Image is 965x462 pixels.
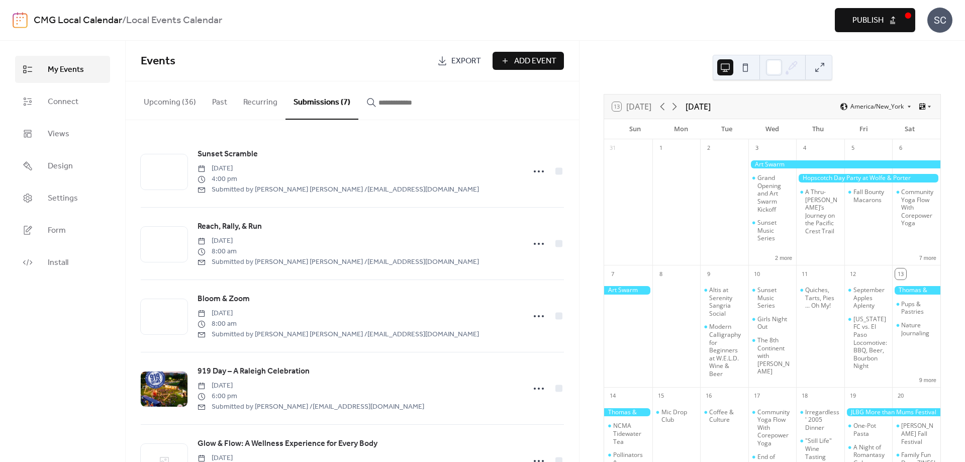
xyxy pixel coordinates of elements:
[799,268,810,280] div: 11
[796,174,940,182] div: Hopscotch Day Party at Wolfe & Porter
[141,50,175,72] span: Events
[604,422,652,445] div: NCMA Tidewater Tea
[604,286,652,295] div: Art Swarm
[703,143,714,154] div: 2
[198,308,479,319] span: [DATE]
[285,81,358,120] button: Submissions (7)
[198,148,258,160] span: Sunset Scramble
[15,56,110,83] a: My Events
[915,253,940,261] button: 7 more
[198,437,377,450] a: Glow & Flow: A Wellness Experience for Every Body
[34,11,122,30] a: CMG Local Calendar
[852,15,884,27] span: Publish
[895,143,906,154] div: 6
[198,391,424,402] span: 6:00 pm
[847,391,858,402] div: 19
[136,81,204,119] button: Upcoming (36)
[198,365,310,378] a: 919 Day – A Raleigh Celebration
[198,236,479,246] span: [DATE]
[847,268,858,280] div: 12
[748,286,797,310] div: Sunset Music Series
[757,336,793,376] div: The 8th Continent with [PERSON_NAME]
[604,408,652,417] div: Thomas & Friends in the Garden at New Hope Valley Railway
[748,408,797,447] div: Community Yoga Flow With Corepower Yoga
[796,188,844,235] div: A Thru-Hiker’s Journey on the Pacific Crest Trail
[493,52,564,70] button: Add Event
[198,220,262,233] a: Reach, Rally, & Run
[700,408,748,424] div: Coffee & Culture
[198,438,377,450] span: Glow & Flow: A Wellness Experience for Every Body
[751,268,762,280] div: 10
[901,321,936,337] div: Nature Journaling
[607,391,618,402] div: 14
[757,408,793,447] div: Community Yoga Flow With Corepower Yoga
[700,286,748,317] div: Altis at Serenity Sangria Social
[704,119,749,139] div: Tue
[796,437,844,460] div: "Still Life" Wine Tasting
[805,437,840,460] div: "Still Life" Wine Tasting
[451,55,481,67] span: Export
[850,104,904,110] span: America/New_York
[607,268,618,280] div: 7
[703,391,714,402] div: 16
[892,286,940,295] div: Thomas & Friends in the Garden at New Hope Valley Railway
[853,188,889,204] div: Fall Bounty Macarons
[748,219,797,242] div: Sunset Music Series
[198,402,424,412] span: Submitted by [PERSON_NAME] / [EMAIL_ADDRESS][DOMAIN_NAME]
[48,64,84,76] span: My Events
[198,293,250,305] span: Bloom & Zoom
[853,422,889,437] div: One-Pot Pasta
[122,11,126,30] b: /
[48,257,68,269] span: Install
[198,221,262,233] span: Reach, Rally, & Run
[757,219,793,242] div: Sunset Music Series
[748,336,797,376] div: The 8th Continent with Dr. Meg Lowman
[613,422,648,445] div: NCMA Tidewater Tea
[748,160,940,169] div: Art Swarm
[799,391,810,402] div: 18
[15,88,110,115] a: Connect
[48,160,73,172] span: Design
[13,12,28,28] img: logo
[655,391,666,402] div: 15
[652,408,701,424] div: Mic Drop Club
[887,119,932,139] div: Sat
[235,81,285,119] button: Recurring
[709,323,744,378] div: Modern Calligraphy for Beginners at W.E.L.D. Wine & Beer
[895,268,906,280] div: 13
[612,119,658,139] div: Sun
[607,143,618,154] div: 31
[892,300,940,316] div: Pups & Pastries
[198,257,479,267] span: Submitted by [PERSON_NAME] [PERSON_NAME] / [EMAIL_ADDRESS][DOMAIN_NAME]
[844,408,940,417] div: JLBG More than Mums Festival
[709,286,744,317] div: Altis at Serenity Sangria Social
[748,315,797,331] div: Girls Night Out
[198,293,250,306] a: Bloom & Zoom
[844,286,893,310] div: September Apples Aplenty
[198,163,479,174] span: [DATE]
[15,152,110,179] a: Design
[847,143,858,154] div: 5
[841,119,887,139] div: Fri
[805,188,840,235] div: A Thru-[PERSON_NAME]’s Journey on the Pacific Crest Trail
[198,319,479,329] span: 8:00 am
[805,286,840,310] div: Quiches, Tarts, Pies ... Oh My!
[892,422,940,445] div: Cary Farmers Fall Festival
[198,365,310,378] span: 919 Day – A Raleigh Celebration
[198,174,479,184] span: 4:00 pm
[915,375,940,384] button: 9 more
[901,300,936,316] div: Pups & Pastries
[15,184,110,212] a: Settings
[15,249,110,276] a: Install
[853,315,889,370] div: [US_STATE] FC vs. El Paso Locomotive: BBQ, Beer, Bourbon Night
[771,253,796,261] button: 2 more
[895,391,906,402] div: 20
[700,323,748,378] div: Modern Calligraphy for Beginners at W.E.L.D. Wine & Beer
[198,184,479,195] span: Submitted by [PERSON_NAME] [PERSON_NAME] / [EMAIL_ADDRESS][DOMAIN_NAME]
[198,246,479,257] span: 8:00 am
[126,11,222,30] b: Local Events Calendar
[892,321,940,337] div: Nature Journaling
[844,315,893,370] div: North Carolina FC vs. El Paso Locomotive: BBQ, Beer, Bourbon Night
[655,268,666,280] div: 8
